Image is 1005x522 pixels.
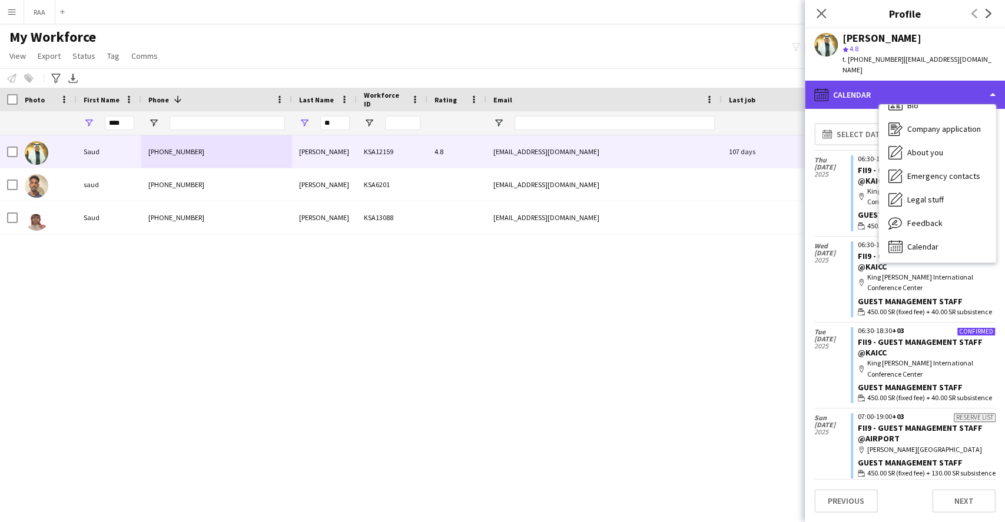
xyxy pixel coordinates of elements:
[9,51,26,61] span: View
[722,135,828,168] div: 107 days
[850,44,858,53] span: 4.8
[858,413,996,420] div: 07:00-19:00
[33,48,65,64] a: Export
[814,414,851,421] span: Sun
[858,241,996,248] div: 06:30-18:30
[434,95,457,104] span: Rating
[907,218,943,228] span: Feedback
[107,51,120,61] span: Tag
[68,48,100,64] a: Status
[72,51,95,61] span: Status
[805,6,1005,21] h3: Profile
[357,201,427,234] div: KSA13088
[486,201,722,234] div: [EMAIL_ADDRESS][DOMAIN_NAME]
[814,164,851,171] span: [DATE]
[486,168,722,201] div: [EMAIL_ADDRESS][DOMAIN_NAME]
[879,211,996,235] div: Feedback
[867,393,992,403] span: 450.00 SR (fixed fee) + 40.00 SR subsistence
[102,48,124,64] a: Tag
[858,457,996,468] div: Guest Management Staff
[49,71,63,85] app-action-btn: Advanced filters
[25,174,48,198] img: saud Mohammed
[515,116,715,130] input: Email Filter Input
[141,168,292,201] div: [PHONE_NUMBER]
[814,343,851,350] span: 2025
[729,95,755,104] span: Last job
[84,118,94,128] button: Open Filter Menu
[858,358,996,379] div: King [PERSON_NAME] International Conference Center
[843,55,991,74] span: | [EMAIL_ADDRESS][DOMAIN_NAME]
[867,307,992,317] span: 450.00 SR (fixed fee) + 40.00 SR subsistence
[141,201,292,234] div: [PHONE_NUMBER]
[5,48,31,64] a: View
[814,157,851,164] span: Thu
[814,421,851,428] span: [DATE]
[77,168,141,201] div: saud
[907,124,981,134] span: Company application
[364,118,374,128] button: Open Filter Menu
[957,327,996,336] div: Confirmed
[858,327,996,334] div: 06:30-18:30
[127,48,162,64] a: Comms
[170,116,285,130] input: Phone Filter Input
[385,116,420,130] input: Workforce ID Filter Input
[38,51,61,61] span: Export
[858,155,996,162] div: 06:30-18:30
[858,272,996,293] div: King [PERSON_NAME] International Conference Center
[907,171,980,181] span: Emergency contacts
[907,100,918,111] span: Bio
[486,135,722,168] div: [EMAIL_ADDRESS][DOMAIN_NAME]
[105,116,134,130] input: First Name Filter Input
[148,118,159,128] button: Open Filter Menu
[24,1,55,24] button: RAA
[25,95,45,104] span: Photo
[858,186,996,207] div: King [PERSON_NAME] International Conference Center
[427,135,486,168] div: 4.8
[25,141,48,165] img: Saud Almogbel
[907,147,943,158] span: About you
[292,135,357,168] div: [PERSON_NAME]
[292,201,357,234] div: [PERSON_NAME]
[814,328,851,335] span: Tue
[892,326,904,335] span: +03
[357,135,427,168] div: KSA12159
[292,168,357,201] div: [PERSON_NAME]
[858,337,983,358] a: FII9 - GUEST MANAGEMENT STAFF @KAICC
[148,95,169,104] span: Phone
[879,188,996,211] div: Legal stuff
[77,201,141,234] div: Saud
[858,444,996,455] div: [PERSON_NAME][GEOGRAPHIC_DATA]
[907,241,938,252] span: Calendar
[858,165,983,186] a: FII9 - GUEST MANAGEMENT STAFF @KAICC
[299,95,334,104] span: Last Name
[493,118,504,128] button: Open Filter Menu
[320,116,350,130] input: Last Name Filter Input
[858,423,983,444] a: FII9 - GUEST MANAGEMENT STAFF @AIRPORT
[907,194,944,205] span: Legal stuff
[879,94,996,117] div: Bio
[814,257,851,264] span: 2025
[299,118,310,128] button: Open Filter Menu
[141,135,292,168] div: [PHONE_NUMBER]
[858,296,996,307] div: Guest Management Staff
[814,123,893,145] button: Select date
[84,95,120,104] span: First Name
[357,168,427,201] div: KSA6201
[892,412,904,421] span: +03
[879,235,996,258] div: Calendar
[858,382,996,393] div: Guest Management Staff
[843,33,921,44] div: [PERSON_NAME]
[867,221,992,231] span: 450.00 SR (fixed fee) + 40.00 SR subsistence
[814,428,851,435] span: 2025
[879,117,996,141] div: Company application
[843,55,904,64] span: t. [PHONE_NUMBER]
[77,135,141,168] div: Saud
[932,489,996,513] button: Next
[858,210,996,220] div: Guest Management Staff
[814,335,851,343] span: [DATE]
[879,141,996,164] div: About you
[364,91,406,108] span: Workforce ID
[814,250,851,257] span: [DATE]
[66,71,80,85] app-action-btn: Export XLSX
[858,251,983,272] a: FII9 - GUEST MANAGEMENT STAFF @KAICC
